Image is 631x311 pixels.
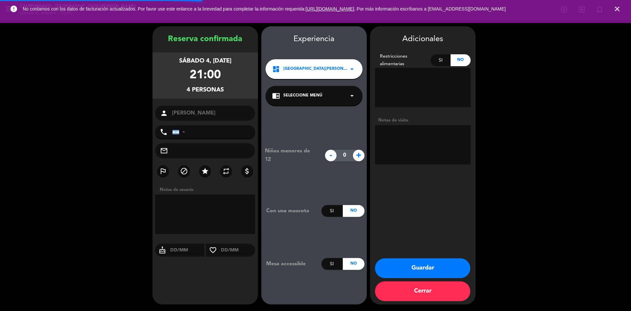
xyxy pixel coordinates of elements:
[451,54,471,66] div: No
[260,147,321,164] div: Niños menores de 12
[353,150,364,161] span: +
[613,5,621,13] i: close
[261,260,321,268] div: Mesa accessible
[261,33,367,46] div: Experiencia
[152,33,258,46] div: Reserva confirmada
[272,65,280,73] i: dashboard
[283,66,348,72] span: [GEOGRAPHIC_DATA][PERSON_NAME]
[321,258,343,270] div: Si
[220,246,255,254] input: DD/MM
[283,92,322,99] span: Seleccione Menú
[272,92,280,100] i: chrome_reader_mode
[180,167,188,175] i: block
[321,205,343,217] div: Si
[375,53,431,68] div: Restricciones alimentarias
[170,246,205,254] input: DD/MM
[243,167,251,175] i: attach_money
[179,56,231,66] div: sábado 4, [DATE]
[190,66,221,85] div: 21:00
[261,207,321,215] div: Con una mascota
[375,33,471,46] div: Adicionales
[159,167,167,175] i: outlined_flag
[222,167,230,175] i: repeat
[160,147,168,155] i: mail_outline
[375,281,470,301] button: Cerrar
[206,246,220,254] i: favorite_border
[431,54,451,66] div: Si
[173,126,188,138] div: Argentina: +54
[160,109,168,117] i: person
[306,6,354,12] a: [URL][DOMAIN_NAME]
[348,65,356,73] i: arrow_drop_down
[23,6,506,12] span: No contamos con los datos de facturación actualizados. Por favor use este enlance a la brevedad p...
[343,258,364,270] div: No
[187,85,224,95] div: 4 personas
[375,258,470,278] button: Guardar
[156,186,258,193] div: Notas de usuario
[155,246,170,254] i: cake
[354,6,506,12] a: . Por más información escríbanos a [EMAIL_ADDRESS][DOMAIN_NAME]
[201,167,209,175] i: star
[160,128,168,136] i: phone
[375,117,471,124] div: Notas de visita
[10,5,18,13] i: error
[325,150,337,161] span: -
[343,205,364,217] div: No
[348,92,356,100] i: arrow_drop_down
